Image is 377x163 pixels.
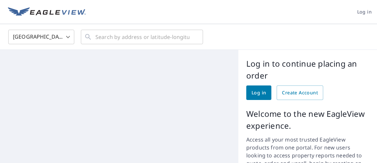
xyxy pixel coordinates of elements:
span: Log in [252,89,266,97]
p: Welcome to the new EagleView experience. [246,108,369,132]
input: Search by address or latitude-longitude [95,28,189,46]
p: Log in to continue placing an order [246,58,369,81]
a: Create Account [277,85,323,100]
img: EV Logo [8,7,86,17]
a: Log in [246,85,271,100]
span: Log in [357,8,372,16]
span: Create Account [282,89,318,97]
div: [GEOGRAPHIC_DATA] [8,28,74,46]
